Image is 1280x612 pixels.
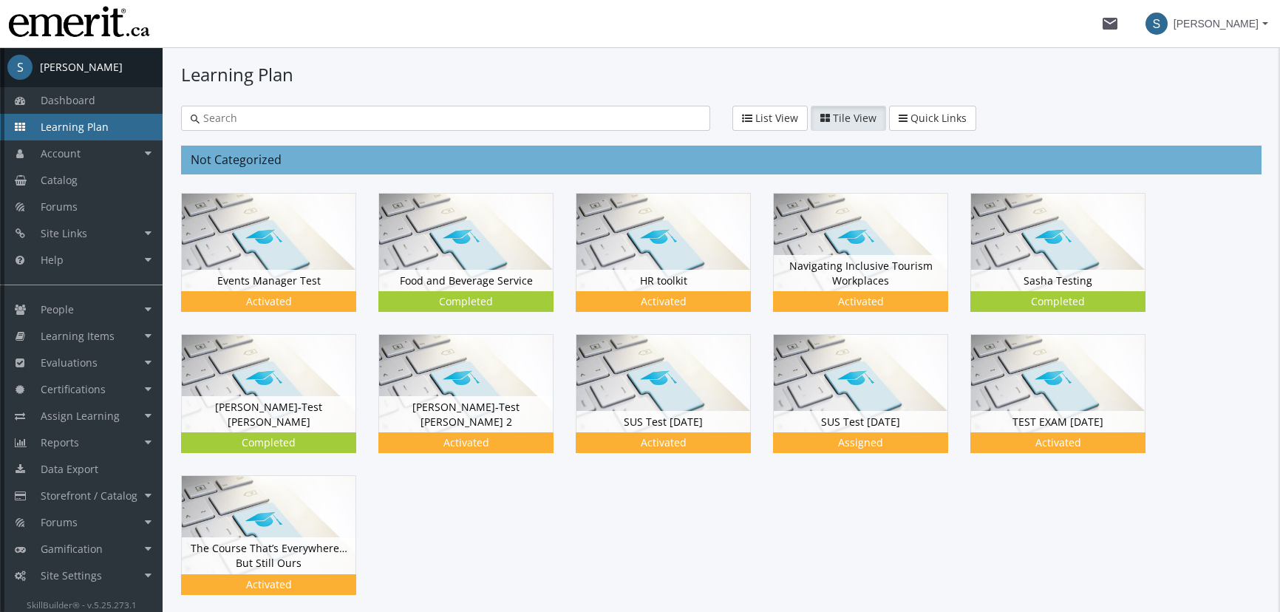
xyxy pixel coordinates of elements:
[833,111,876,125] span: Tile View
[576,193,773,334] div: HR toolkit
[973,435,1143,450] div: Activated
[378,193,576,334] div: Food and Beverage Service
[773,334,970,475] div: SUS Test [DATE]
[41,515,78,529] span: Forums
[181,334,378,475] div: [PERSON_NAME]-Test [PERSON_NAME]
[1145,13,1168,35] span: S
[182,396,355,432] div: [PERSON_NAME]-Test [PERSON_NAME]
[41,462,98,476] span: Data Export
[191,152,282,168] span: Not Categorized
[381,435,551,450] div: Activated
[41,93,95,107] span: Dashboard
[755,111,798,125] span: List View
[184,577,353,592] div: Activated
[381,294,551,309] div: Completed
[41,568,102,582] span: Site Settings
[41,253,64,267] span: Help
[41,435,79,449] span: Reports
[41,329,115,343] span: Learning Items
[41,382,106,396] span: Certifications
[181,193,378,334] div: Events Manager Test
[776,435,945,450] div: Assigned
[200,111,701,126] input: Search
[379,270,553,292] div: Food and Beverage Service
[774,411,947,433] div: SUS Test [DATE]
[576,411,750,433] div: SUS Test [DATE]
[41,226,87,240] span: Site Links
[41,356,98,370] span: Evaluations
[41,489,137,503] span: Storefront / Catalog
[378,334,576,475] div: [PERSON_NAME]-Test [PERSON_NAME] 2
[579,294,748,309] div: Activated
[576,270,750,292] div: HR toolkit
[1101,15,1119,33] mat-icon: mail
[973,294,1143,309] div: Completed
[182,537,355,574] div: The Course That’s Everywhere… But Still Ours
[970,193,1168,334] div: Sasha Testing
[41,146,81,160] span: Account
[41,200,78,214] span: Forums
[576,334,773,475] div: SUS Test [DATE]
[184,435,353,450] div: Completed
[773,193,970,334] div: Navigating Inclusive Tourism Workplaces
[579,435,748,450] div: Activated
[41,409,120,423] span: Assign Learning
[41,542,103,556] span: Gamification
[41,120,109,134] span: Learning Plan
[41,302,74,316] span: People
[774,255,947,291] div: Navigating Inclusive Tourism Workplaces
[970,334,1168,475] div: TEST EXAM [DATE]
[184,294,353,309] div: Activated
[910,111,967,125] span: Quick Links
[776,294,945,309] div: Activated
[40,60,123,75] div: [PERSON_NAME]
[971,270,1145,292] div: Sasha Testing
[379,396,553,432] div: [PERSON_NAME]-Test [PERSON_NAME] 2
[7,55,33,80] span: S
[182,270,355,292] div: Events Manager Test
[181,62,1262,87] h1: Learning Plan
[971,411,1145,433] div: TEST EXAM [DATE]
[41,173,78,187] span: Catalog
[1174,10,1259,37] span: [PERSON_NAME]
[27,599,137,611] small: SkillBuilder® - v.5.25.273.1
